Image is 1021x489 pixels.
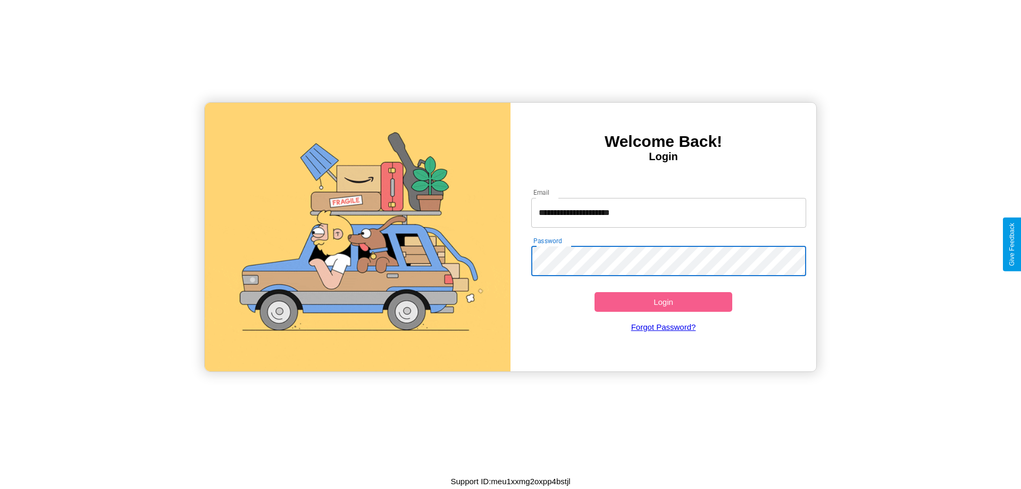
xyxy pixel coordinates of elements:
[595,292,732,312] button: Login
[510,132,816,151] h3: Welcome Back!
[533,188,550,197] label: Email
[1008,223,1016,266] div: Give Feedback
[526,312,801,342] a: Forgot Password?
[510,151,816,163] h4: Login
[533,236,562,245] label: Password
[205,103,510,371] img: gif
[450,474,570,488] p: Support ID: meu1xxmg2oxpp4bstjl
